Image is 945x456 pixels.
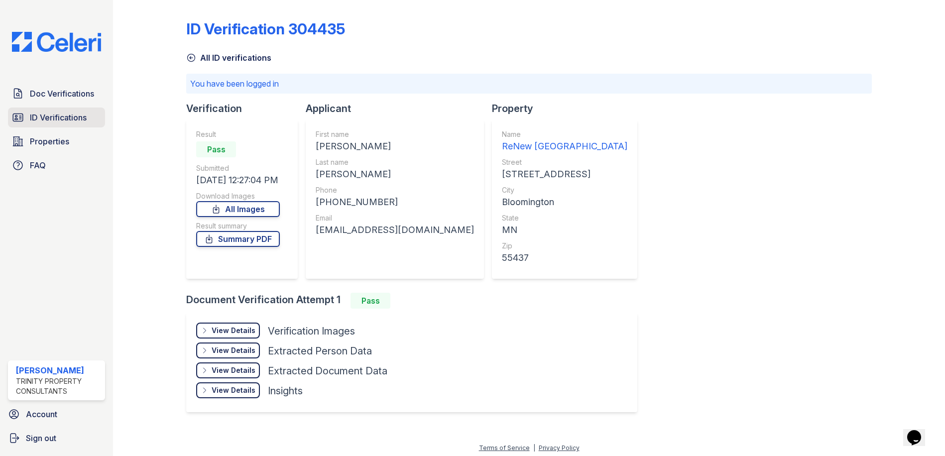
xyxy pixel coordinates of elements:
a: Privacy Policy [539,444,580,452]
p: You have been logged in [190,78,868,90]
div: Bloomington [502,195,627,209]
div: Trinity Property Consultants [16,376,101,396]
div: [PERSON_NAME] [16,364,101,376]
img: CE_Logo_Blue-a8612792a0a2168367f1c8372b55b34899dd931a85d93a1a3d3e32e68fde9ad4.png [4,32,109,52]
div: Result [196,129,280,139]
div: View Details [212,365,255,375]
div: Download Images [196,191,280,201]
div: [PERSON_NAME] [316,139,474,153]
div: View Details [212,385,255,395]
div: State [502,213,627,223]
div: Street [502,157,627,167]
a: Doc Verifications [8,84,105,104]
div: City [502,185,627,195]
a: All Images [196,201,280,217]
span: FAQ [30,159,46,171]
div: 55437 [502,251,627,265]
a: Sign out [4,428,109,448]
div: View Details [212,326,255,336]
div: Result summary [196,221,280,231]
a: FAQ [8,155,105,175]
div: Insights [268,384,303,398]
span: Account [26,408,57,420]
a: All ID verifications [186,52,271,64]
div: [STREET_ADDRESS] [502,167,627,181]
a: Account [4,404,109,424]
iframe: chat widget [903,416,935,446]
div: View Details [212,345,255,355]
a: Terms of Service [479,444,530,452]
div: | [533,444,535,452]
a: Name ReNew [GEOGRAPHIC_DATA] [502,129,627,153]
a: ID Verifications [8,108,105,127]
div: First name [316,129,474,139]
a: Summary PDF [196,231,280,247]
div: ReNew [GEOGRAPHIC_DATA] [502,139,627,153]
div: Document Verification Attempt 1 [186,293,645,309]
div: MN [502,223,627,237]
span: Sign out [26,432,56,444]
a: Properties [8,131,105,151]
div: Pass [196,141,236,157]
div: [EMAIL_ADDRESS][DOMAIN_NAME] [316,223,474,237]
div: Email [316,213,474,223]
div: Applicant [306,102,492,115]
div: Property [492,102,645,115]
div: [DATE] 12:27:04 PM [196,173,280,187]
div: Extracted Document Data [268,364,387,378]
div: Verification Images [268,324,355,338]
div: Submitted [196,163,280,173]
div: [PERSON_NAME] [316,167,474,181]
div: Extracted Person Data [268,344,372,358]
div: Phone [316,185,474,195]
div: Pass [351,293,390,309]
div: ID Verification 304435 [186,20,345,38]
div: [PHONE_NUMBER] [316,195,474,209]
span: Properties [30,135,69,147]
span: ID Verifications [30,112,87,123]
div: Zip [502,241,627,251]
div: Last name [316,157,474,167]
div: Name [502,129,627,139]
span: Doc Verifications [30,88,94,100]
div: Verification [186,102,306,115]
